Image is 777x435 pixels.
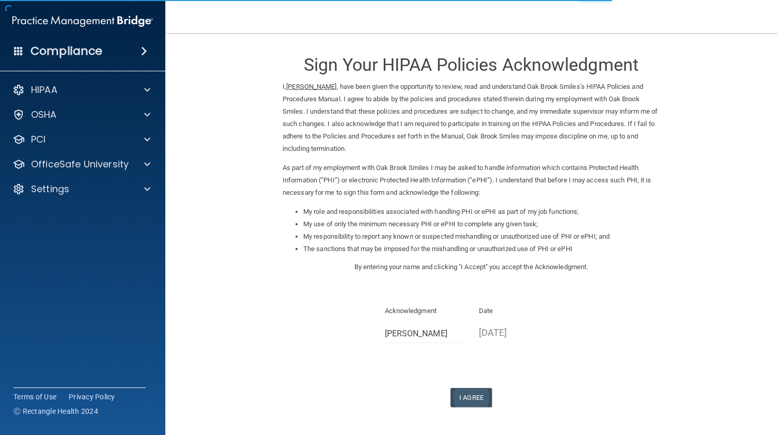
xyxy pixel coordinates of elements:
[13,406,98,416] span: Ⓒ Rectangle Health 2024
[283,81,660,155] p: I, , have been given the opportunity to review, read and understand Oak Brook Smiles’s HIPAA Poli...
[12,11,153,32] img: PMB logo
[450,388,492,407] button: I Agree
[31,84,57,96] p: HIPAA
[31,158,129,170] p: OfficeSafe University
[283,162,660,199] p: As part of my employment with Oak Brook Smiles I may be asked to handle information which contain...
[303,218,660,230] li: My use of only the minimum necessary PHI or ePHI to complete any given task;
[12,183,150,195] a: Settings
[31,108,57,121] p: OSHA
[286,83,336,90] ins: [PERSON_NAME]
[13,392,56,402] a: Terms of Use
[283,55,660,74] h3: Sign Your HIPAA Policies Acknowledgment
[69,392,115,402] a: Privacy Policy
[283,261,660,273] p: By entering your name and clicking "I Accept" you accept the Acknowledgment.
[385,305,464,317] p: Acknowledgment
[31,183,69,195] p: Settings
[303,243,660,255] li: The sanctions that may be imposed for the mishandling or unauthorized use of PHI or ePHI
[303,206,660,218] li: My role and responsibilities associated with handling PHI or ePHI as part of my job functions;
[479,305,558,317] p: Date
[12,108,150,121] a: OSHA
[31,133,45,146] p: PCI
[30,44,102,58] h4: Compliance
[12,84,150,96] a: HIPAA
[12,158,150,170] a: OfficeSafe University
[303,230,660,243] li: My responsibility to report any known or suspected mishandling or unauthorized use of PHI or ePHI...
[12,133,150,146] a: PCI
[385,324,464,343] input: Full Name
[479,324,558,341] p: [DATE]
